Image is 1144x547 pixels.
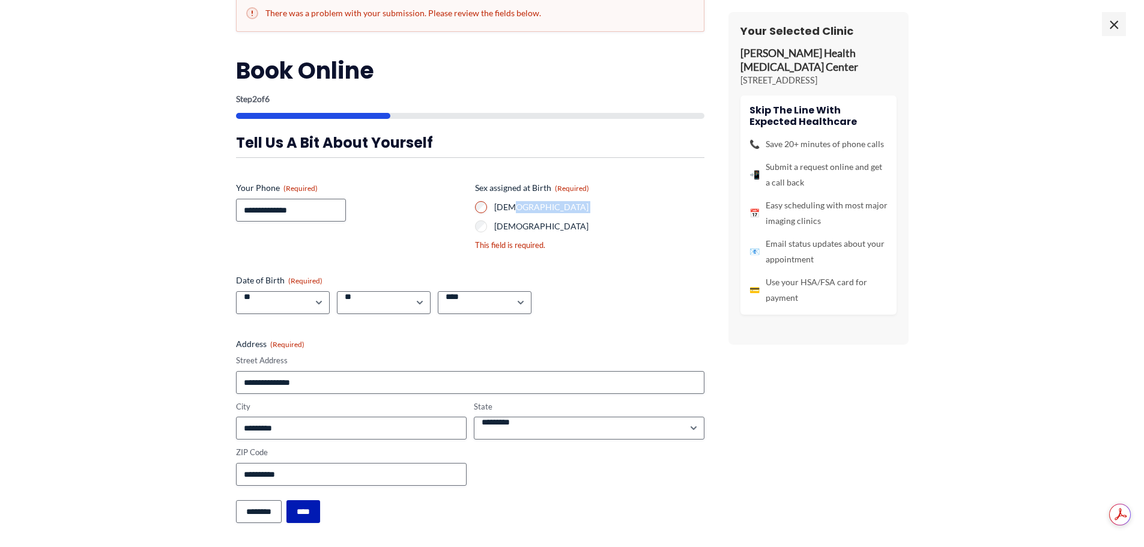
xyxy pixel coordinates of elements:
[475,182,589,194] legend: Sex assigned at Birth
[252,94,257,104] span: 2
[246,7,694,19] h2: There was a problem with your submission. Please review the fields below.
[749,167,760,183] span: 📲
[749,104,888,127] h4: Skip the line with Expected Healthcare
[749,198,888,229] li: Easy scheduling with most major imaging clinics
[749,159,888,190] li: Submit a request online and get a call back
[749,136,888,152] li: Save 20+ minutes of phone calls
[740,47,897,74] p: [PERSON_NAME] Health [MEDICAL_DATA] Center
[236,401,467,413] label: City
[740,74,897,86] p: [STREET_ADDRESS]
[475,240,704,251] div: This field is required.
[555,184,589,193] span: (Required)
[749,274,888,306] li: Use your HSA/FSA card for payment
[749,205,760,221] span: 📅
[1102,12,1126,36] span: ×
[236,447,467,458] label: ZIP Code
[283,184,318,193] span: (Required)
[288,276,322,285] span: (Required)
[236,338,304,350] legend: Address
[749,282,760,298] span: 💳
[236,56,704,85] h2: Book Online
[236,133,704,152] h3: Tell us a bit about yourself
[236,95,704,103] p: Step of
[494,201,704,213] label: [DEMOGRAPHIC_DATA]
[236,182,465,194] label: Your Phone
[740,24,897,38] h3: Your Selected Clinic
[270,340,304,349] span: (Required)
[236,274,322,286] legend: Date of Birth
[749,236,888,267] li: Email status updates about your appointment
[474,401,704,413] label: State
[265,94,270,104] span: 6
[236,355,704,366] label: Street Address
[749,244,760,259] span: 📧
[494,220,704,232] label: [DEMOGRAPHIC_DATA]
[749,136,760,152] span: 📞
